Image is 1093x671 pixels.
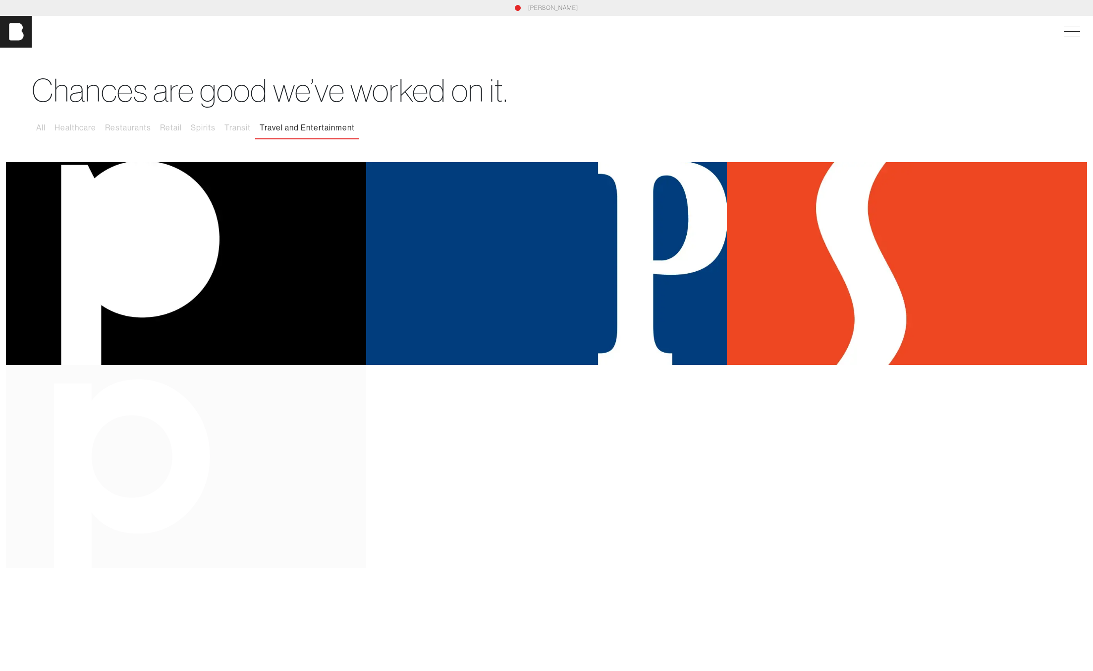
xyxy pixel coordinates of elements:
[32,71,1061,110] h1: Chances are good we’ve worked on it.
[186,118,220,138] button: Spirits
[255,118,359,138] button: Travel and Entertainment
[32,118,50,138] button: All
[528,3,578,12] a: [PERSON_NAME]
[220,118,255,138] button: Transit
[101,118,156,138] button: Restaurants
[156,118,186,138] button: Retail
[50,118,101,138] button: Healthcare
